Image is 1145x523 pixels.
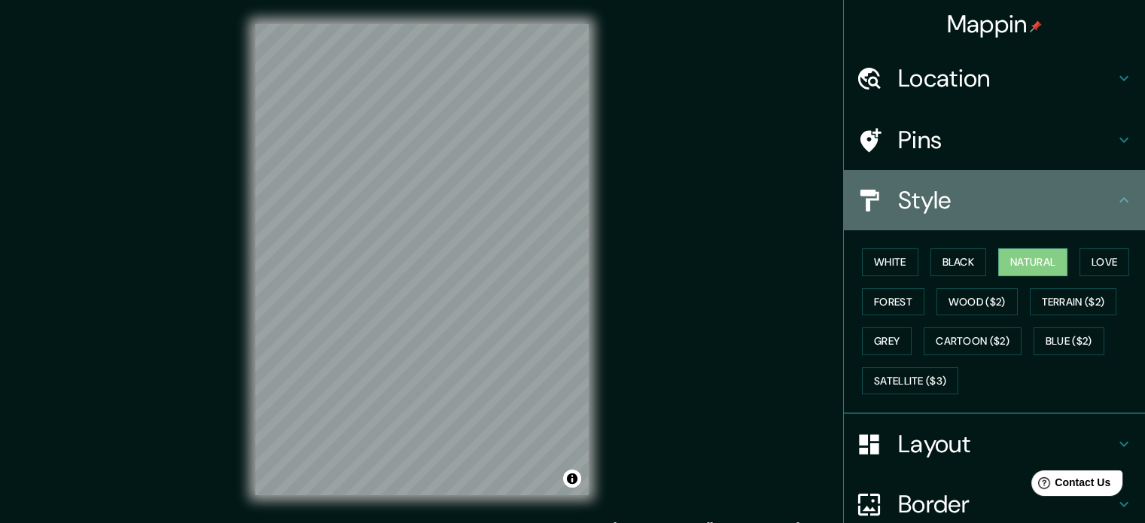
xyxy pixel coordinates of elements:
[930,248,987,276] button: Black
[862,248,918,276] button: White
[844,110,1145,170] div: Pins
[862,367,958,395] button: Satellite ($3)
[844,414,1145,474] div: Layout
[898,63,1115,93] h4: Location
[898,429,1115,459] h4: Layout
[924,327,1022,355] button: Cartoon ($2)
[1030,288,1117,316] button: Terrain ($2)
[947,9,1043,39] h4: Mappin
[862,327,912,355] button: Grey
[844,170,1145,230] div: Style
[898,185,1115,215] h4: Style
[844,48,1145,108] div: Location
[563,470,581,488] button: Toggle attribution
[255,24,589,495] canvas: Map
[1030,20,1042,32] img: pin-icon.png
[898,125,1115,155] h4: Pins
[862,288,924,316] button: Forest
[936,288,1018,316] button: Wood ($2)
[898,489,1115,519] h4: Border
[1011,464,1128,506] iframe: Help widget launcher
[1034,327,1104,355] button: Blue ($2)
[998,248,1067,276] button: Natural
[1080,248,1129,276] button: Love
